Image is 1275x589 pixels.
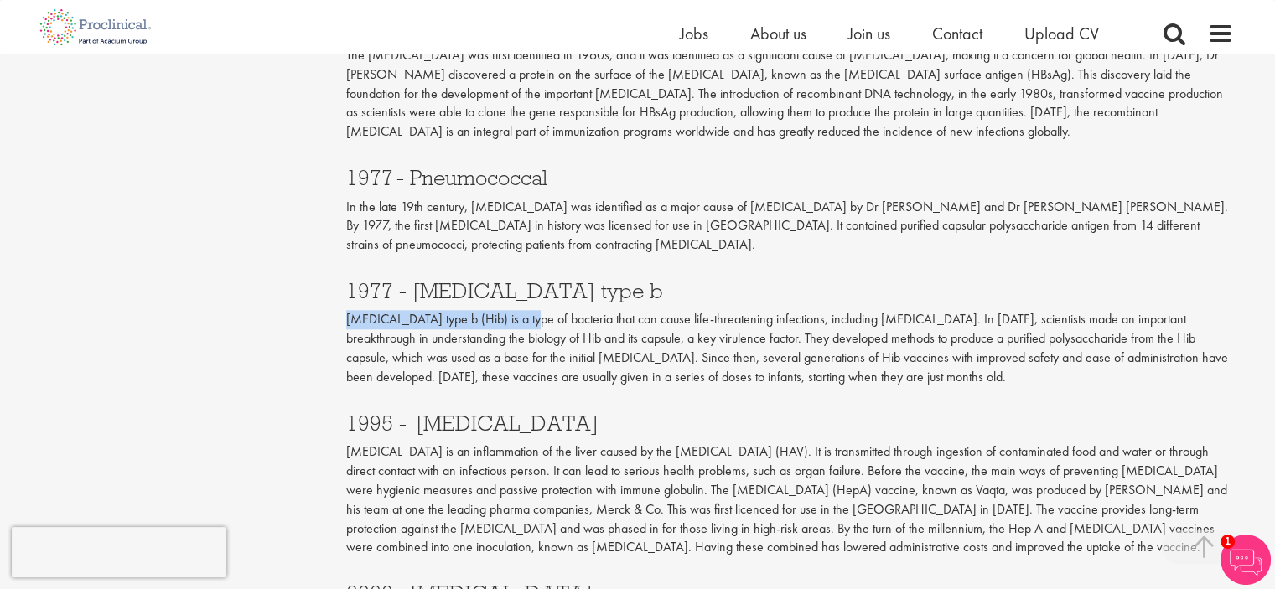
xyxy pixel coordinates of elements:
p: In the late 19th century, [MEDICAL_DATA] was identified as a major cause of [MEDICAL_DATA] by Dr ... [346,198,1233,256]
h3: 1977 - Pneumococcal [346,167,1233,189]
a: Join us [848,23,890,44]
iframe: reCAPTCHA [12,527,226,577]
span: 1 [1221,535,1235,549]
p: [MEDICAL_DATA] is an inflammation of the liver caused by the [MEDICAL_DATA] (HAV). It is transmit... [346,442,1233,557]
a: Contact [932,23,982,44]
a: Upload CV [1024,23,1099,44]
p: [MEDICAL_DATA] type b (Hib) is a type of bacteria that can cause life-threatening infections, inc... [346,310,1233,386]
a: About us [750,23,806,44]
h3: 1995 - [MEDICAL_DATA] [346,412,1233,434]
h3: 1977 - [MEDICAL_DATA] type b [346,280,1233,302]
img: Chatbot [1221,535,1271,585]
p: The [MEDICAL_DATA] was first identified in 1960s, and it was identified as a significant cause of... [346,46,1233,142]
a: Jobs [680,23,708,44]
